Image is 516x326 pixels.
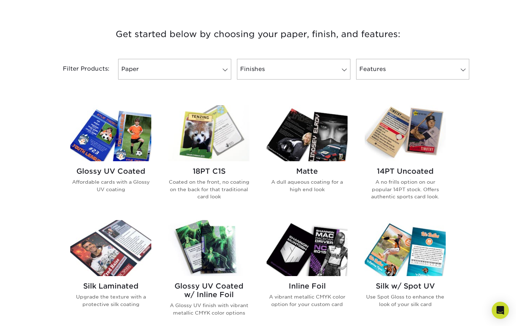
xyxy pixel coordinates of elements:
[365,167,446,175] h2: 14PT Uncoated
[365,178,446,200] p: A no frills option on our popular 14PT stock. Offers authentic sports card look.
[168,105,249,212] a: 18PT C1S Trading Cards 18PT C1S Coated on the front, no coating on the back for that traditional ...
[365,293,446,308] p: Use Spot Gloss to enhance the look of your silk card
[365,282,446,290] h2: Silk w/ Spot UV
[365,220,446,276] img: Silk w/ Spot UV Trading Cards
[168,282,249,299] h2: Glossy UV Coated w/ Inline Foil
[267,105,348,212] a: Matte Trading Cards Matte A dull aqueous coating for a high end look
[267,282,348,290] h2: Inline Foil
[168,105,249,161] img: 18PT C1S Trading Cards
[70,167,151,175] h2: Glossy UV Coated
[70,105,151,212] a: Glossy UV Coated Trading Cards Glossy UV Coated Affordable cards with a Glossy UV coating
[267,105,348,161] img: Matte Trading Cards
[168,178,249,200] p: Coated on the front, no coating on the back for that traditional card look
[70,293,151,308] p: Upgrade the texture with a protective silk coating
[237,59,350,80] a: Finishes
[168,220,249,276] img: Glossy UV Coated w/ Inline Foil Trading Cards
[267,293,348,308] p: A vibrant metallic CMYK color option for your custom card
[356,59,469,80] a: Features
[168,302,249,316] p: A Glossy UV finish with vibrant metallic CMYK color options
[168,167,249,175] h2: 18PT C1S
[70,220,151,276] img: Silk Laminated Trading Cards
[492,302,509,319] div: Open Intercom Messenger
[267,220,348,276] img: Inline Foil Trading Cards
[49,18,467,50] h3: Get started below by choosing your paper, finish, and features:
[365,105,446,212] a: 14PT Uncoated Trading Cards 14PT Uncoated A no frills option on our popular 14PT stock. Offers au...
[70,178,151,193] p: Affordable cards with a Glossy UV coating
[267,178,348,193] p: A dull aqueous coating for a high end look
[365,105,446,161] img: 14PT Uncoated Trading Cards
[44,59,115,80] div: Filter Products:
[70,282,151,290] h2: Silk Laminated
[70,105,151,161] img: Glossy UV Coated Trading Cards
[118,59,231,80] a: Paper
[267,167,348,175] h2: Matte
